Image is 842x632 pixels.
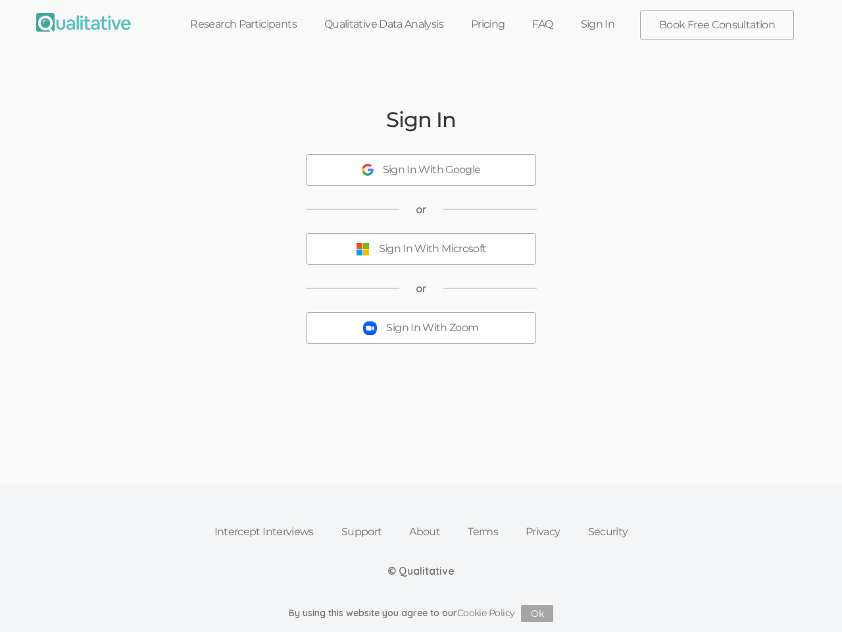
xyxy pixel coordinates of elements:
[387,564,455,579] div: © Qualitative
[289,605,554,622] div: By using this website you agree to our
[310,10,457,39] a: Qualitative Data Analysis
[201,517,328,546] a: Intercept Interviews
[306,233,536,265] button: Sign In With Microsoft
[454,517,512,546] a: Terms
[386,108,455,131] h2: Sign In
[328,517,396,546] a: Support
[574,517,642,546] a: Security
[356,242,370,256] img: Sign In With Microsoft
[306,312,536,344] button: Sign In With Zoom
[383,163,481,178] div: Sign In With Google
[512,517,574,546] a: Privacy
[457,10,519,39] a: Pricing
[518,10,566,39] a: FAQ
[567,10,629,39] a: Sign In
[176,10,310,39] a: Research Participants
[363,321,377,335] img: Sign In With Zoom
[386,321,478,336] div: Sign In With Zoom
[457,607,515,619] a: Cookie Policy
[306,154,536,186] button: Sign In With Google
[362,164,374,176] img: Sign In With Google
[416,281,427,296] span: or
[395,517,454,546] a: About
[521,605,553,622] button: Ok
[379,242,487,257] div: Sign In With Microsoft
[416,202,427,217] span: or
[641,11,793,39] a: Book Free Consultation
[776,569,842,632] iframe: Chat Widget
[36,13,131,32] img: Qualitative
